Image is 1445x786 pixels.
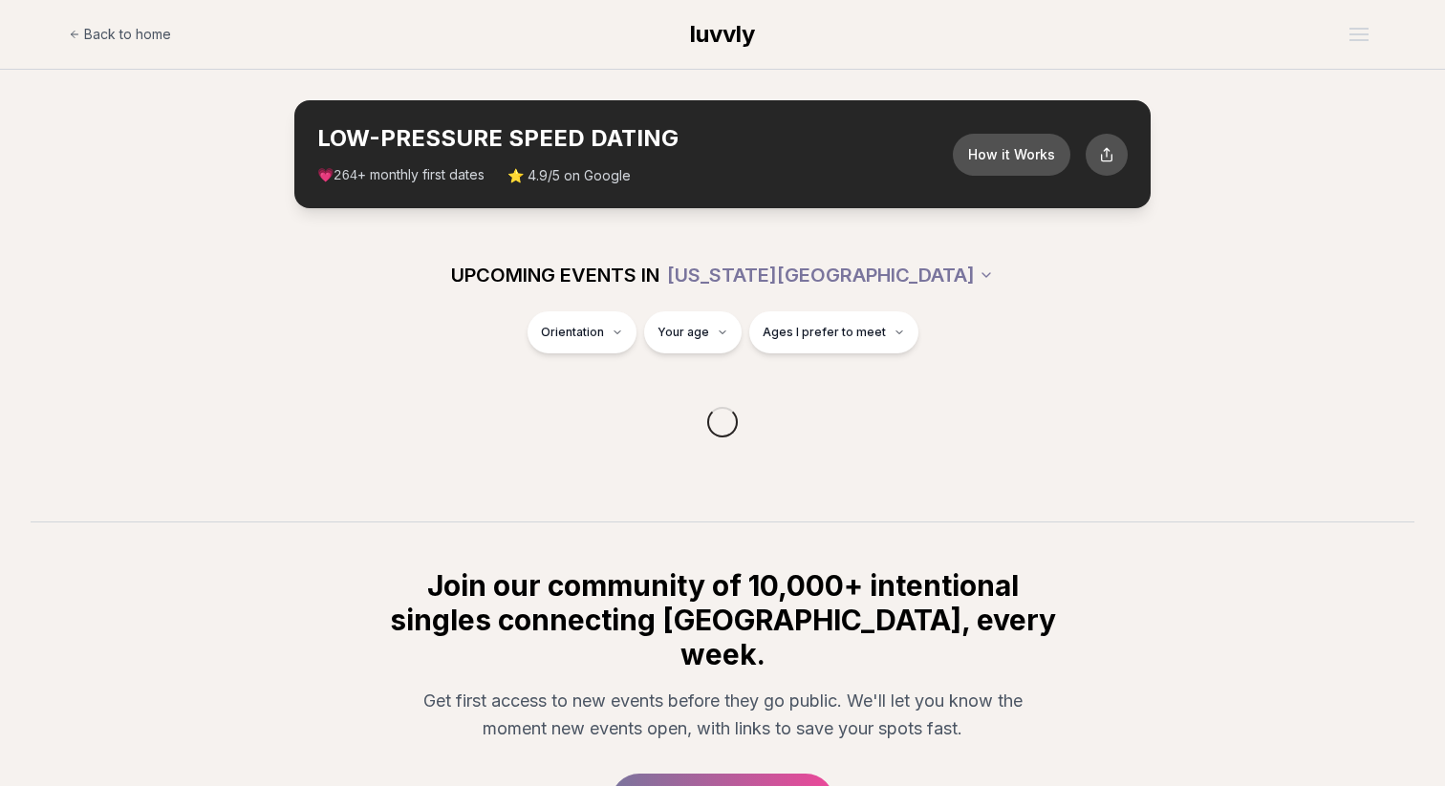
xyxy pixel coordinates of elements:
span: Ages I prefer to meet [763,325,886,340]
a: Back to home [69,15,171,53]
p: Get first access to new events before they go public. We'll let you know the moment new events op... [401,687,1044,743]
span: ⭐ 4.9/5 on Google [507,166,631,185]
h2: LOW-PRESSURE SPEED DATING [317,123,953,154]
button: Open menu [1342,20,1376,49]
span: 264 [334,168,357,183]
button: [US_STATE][GEOGRAPHIC_DATA] [667,254,994,296]
span: luvvly [690,20,755,48]
button: Your age [644,311,742,353]
h2: Join our community of 10,000+ intentional singles connecting [GEOGRAPHIC_DATA], every week. [386,568,1059,671]
span: Back to home [84,25,171,44]
a: luvvly [690,19,755,50]
span: UPCOMING EVENTS IN [451,262,659,288]
span: Orientation [541,325,604,340]
button: Orientation [528,311,636,353]
button: How it Works [953,134,1070,176]
button: Ages I prefer to meet [749,311,918,353]
span: Your age [658,325,709,340]
span: 💗 + monthly first dates [317,165,485,185]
